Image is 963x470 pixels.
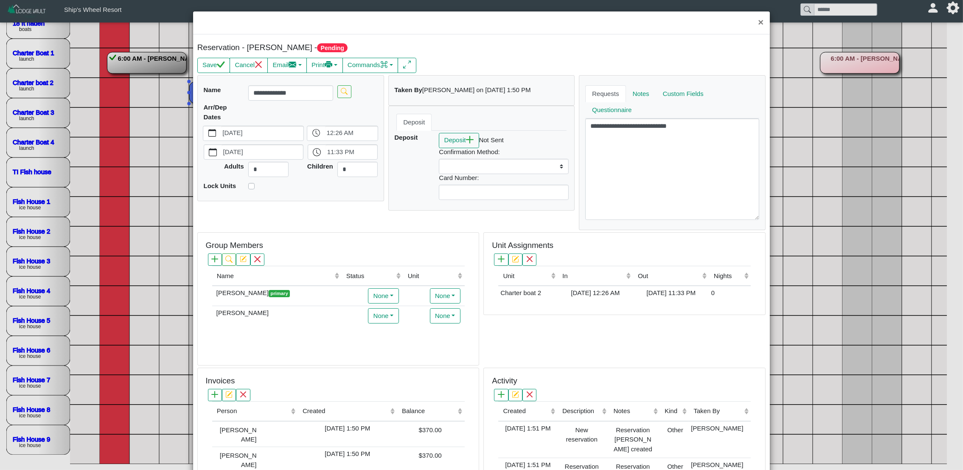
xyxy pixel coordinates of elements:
button: plus [208,253,222,266]
b: Taken By [394,86,422,93]
h6: Confirmation Method: [439,148,568,156]
h5: Unit Assignments [492,241,553,250]
button: plus [494,389,508,401]
td: [PERSON_NAME] [689,421,751,458]
svg: calendar [209,148,217,156]
button: None [368,308,399,324]
div: New reservation [560,424,602,445]
button: Cancelx [230,58,268,73]
button: Printprinter fill [306,58,343,73]
i: [PERSON_NAME] on [DATE] 1:50 PM [422,86,531,93]
button: Close [752,11,770,34]
svg: x [255,61,263,69]
button: pencil square [236,253,250,266]
b: Children [307,163,333,170]
a: Deposit [396,114,432,131]
button: search [337,85,351,98]
label: 12:26 AM [325,126,378,141]
button: pencil square [222,389,236,401]
div: [PERSON_NAME] [214,424,257,445]
button: x [522,389,536,401]
svg: arrows angle expand [403,61,411,69]
b: Lock Units [204,182,236,189]
div: Person [217,406,289,416]
a: Questionnaire [585,102,638,119]
button: None [368,288,399,304]
span: primary [269,290,290,297]
div: [DATE] 1:51 PM [500,424,556,433]
svg: pencil square [512,391,519,398]
svg: printer fill [325,61,333,69]
button: x [236,389,250,401]
svg: command [380,61,388,69]
svg: clock [312,129,320,137]
button: x [250,253,264,266]
svg: plus [211,391,218,398]
i: Not Sent [479,136,504,144]
div: Unit [408,271,456,281]
svg: envelope fill [289,61,297,69]
div: $370.00 [399,449,442,461]
button: search [222,253,236,266]
div: Unit [503,271,548,281]
svg: plus [498,391,505,398]
b: Deposit [394,134,418,141]
svg: pencil square [512,256,519,262]
button: x [522,253,536,266]
svg: check [217,61,225,69]
td: Charter boat 2 [498,286,558,300]
label: 11:33 PM [326,145,377,159]
svg: clock [313,148,321,156]
button: plus [494,253,508,266]
div: Status [346,271,394,281]
svg: x [526,391,533,398]
div: $370.00 [399,424,442,435]
h5: Invoices [206,376,235,386]
button: plus [208,389,222,401]
div: [DATE] 12:26 AM [560,288,631,298]
h5: Group Members [206,241,263,250]
label: [DATE] [221,126,303,141]
button: arrows angle expand [398,58,416,73]
svg: search [225,256,232,262]
button: pencil square [508,253,522,266]
b: Adults [224,163,244,170]
button: None [430,288,460,304]
div: Name [217,271,333,281]
td: 0 [709,286,751,300]
div: Created [303,406,388,416]
button: Depositplus [439,133,479,148]
div: Taken By [693,406,742,416]
div: Notes [614,406,651,416]
button: calendar [204,145,222,159]
svg: pencil square [225,391,232,398]
a: Notes [626,85,656,102]
div: [DATE] 11:33 PM [635,288,707,298]
svg: plus [498,256,505,262]
svg: plus [211,256,218,262]
svg: calendar [208,129,216,137]
h6: Card Number: [439,174,568,182]
div: [DATE] 1:50 PM [300,424,395,433]
div: Kind [665,406,680,416]
svg: x [526,256,533,262]
h5: Activity [492,376,517,386]
svg: pencil square [240,256,247,262]
svg: x [240,391,247,398]
button: clock [308,145,326,159]
div: Created [503,406,548,416]
b: Arr/Dep Dates [204,104,227,121]
button: Savecheck [197,58,230,73]
b: Name [204,86,221,93]
button: Commandscommand [343,58,399,73]
label: [DATE] [222,145,303,159]
div: [DATE] 1:50 PM [300,449,395,459]
div: Reservation [PERSON_NAME] created at [DATE] 8:25:39 AM for dates [DATE] 12:00:00 AM to [DATE] 11:... [611,424,653,456]
button: calendar [203,126,221,141]
a: Requests [585,85,626,102]
button: pencil square [508,389,522,401]
div: Balance [402,406,456,416]
button: Emailenvelope fill [267,58,307,73]
div: In [562,271,624,281]
button: clock [307,126,325,141]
